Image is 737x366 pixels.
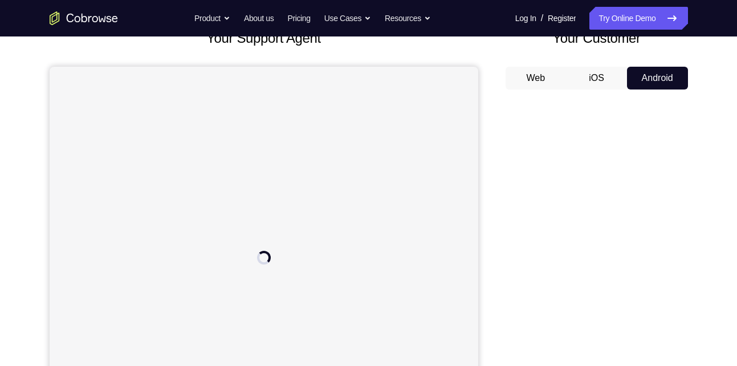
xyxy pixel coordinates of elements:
a: Register [548,7,576,30]
button: Use Cases [324,7,371,30]
button: iOS [566,67,627,90]
button: Resources [385,7,431,30]
a: Try Online Demo [589,7,687,30]
a: About us [244,7,274,30]
span: / [541,11,543,25]
button: Product [194,7,230,30]
h2: Your Customer [506,28,688,48]
h2: Your Support Agent [50,28,478,48]
button: Web [506,67,567,90]
a: Log In [515,7,536,30]
button: Android [627,67,688,90]
a: Go to the home page [50,11,118,25]
a: Pricing [287,7,310,30]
